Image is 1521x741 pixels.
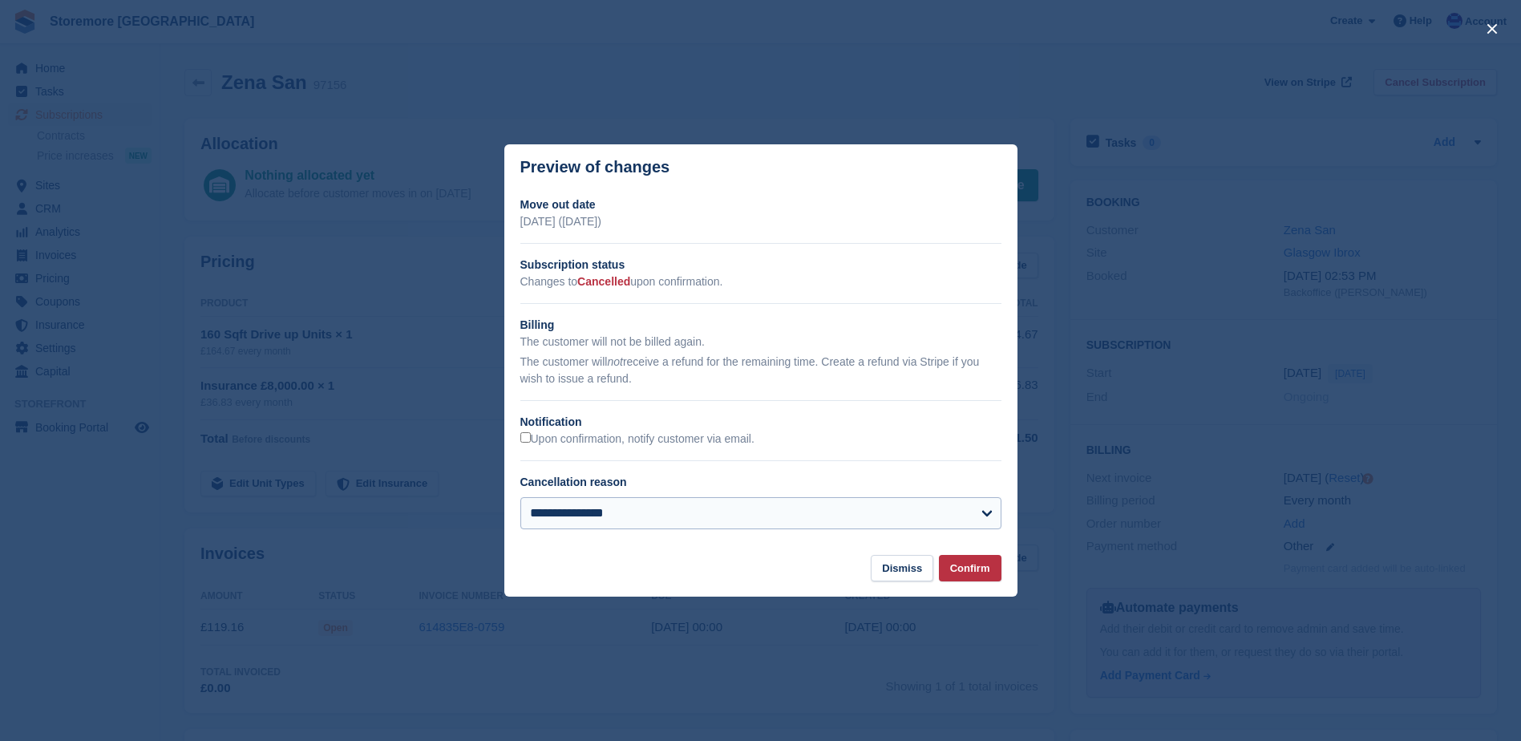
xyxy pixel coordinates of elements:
[607,355,622,368] em: not
[520,354,1001,387] p: The customer will receive a refund for the remaining time. Create a refund via Stripe if you wish...
[520,414,1001,431] h2: Notification
[520,317,1001,334] h2: Billing
[577,275,630,288] span: Cancelled
[520,257,1001,273] h2: Subscription status
[520,158,670,176] p: Preview of changes
[520,476,627,488] label: Cancellation reason
[520,432,531,443] input: Upon confirmation, notify customer via email.
[520,432,754,447] label: Upon confirmation, notify customer via email.
[520,196,1001,213] h2: Move out date
[1479,16,1505,42] button: close
[520,273,1001,290] p: Changes to upon confirmation.
[520,334,1001,350] p: The customer will not be billed again.
[520,213,1001,230] p: [DATE] ([DATE])
[939,555,1001,581] button: Confirm
[871,555,933,581] button: Dismiss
